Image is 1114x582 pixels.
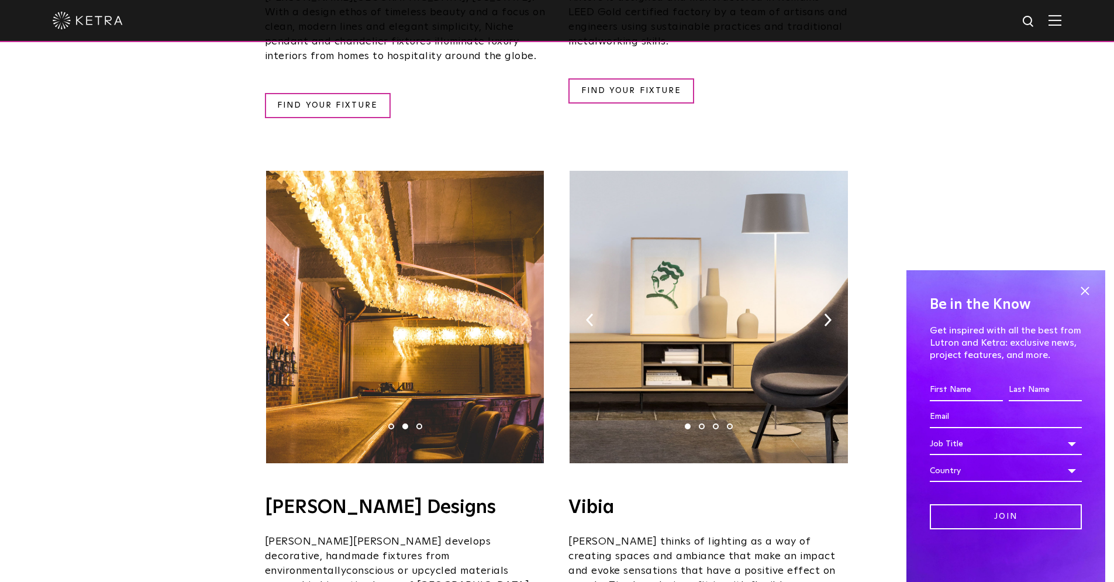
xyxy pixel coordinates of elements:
img: VIBIA_KetraReadySolutions-02.jpg [570,171,847,463]
span: [PERSON_NAME] [265,536,354,547]
input: Email [930,406,1082,428]
img: ketra-logo-2019-white [53,12,123,29]
img: Hamburger%20Nav.svg [1049,15,1061,26]
span: develops decorative, handmade fixtures from environmentally [265,536,491,576]
img: Pikus_KetraReadySolutions-03.jpg [266,171,544,463]
span: [PERSON_NAME] [353,536,442,547]
img: arrow-left-black.svg [282,314,290,326]
img: arrow-right-black.svg [520,314,528,326]
input: First Name [930,379,1003,401]
img: arrow-right-black.svg [824,314,832,326]
input: Join [930,504,1082,529]
h4: Vibia [568,498,849,517]
p: Get inspired with all the best from Lutron and Ketra: exclusive news, project features, and more. [930,325,1082,361]
a: FIND YOUR FIXTURE [568,78,694,104]
div: Country [930,460,1082,482]
h4: [PERSON_NAME] Designs​ [265,498,546,517]
input: Last Name [1009,379,1082,401]
a: FIND YOUR FIXTURE [265,93,391,118]
img: arrow-left-black.svg [586,314,594,326]
img: search icon [1022,15,1036,29]
div: Job Title [930,433,1082,455]
h4: Be in the Know [930,294,1082,316]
